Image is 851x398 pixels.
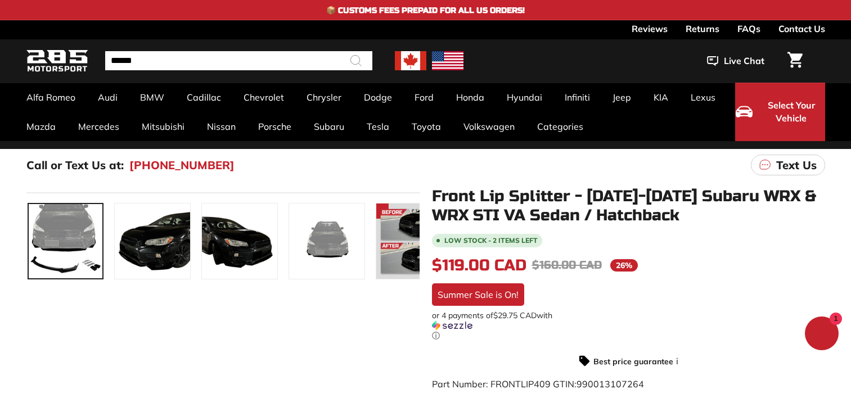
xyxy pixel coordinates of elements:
a: Nissan [196,112,247,141]
a: Dodge [353,83,403,112]
h1: Front Lip Splitter - [DATE]-[DATE] Subaru WRX & WRX STI VA Sedan / Hatchback [432,187,825,225]
strong: Best price guarantee [593,356,673,367]
a: Volkswagen [452,112,526,141]
a: Infiniti [553,83,601,112]
inbox-online-store-chat: Shopify online store chat [802,316,842,353]
span: Part Number: FRONTLIP409 GTIN: [432,378,644,390]
a: Honda [445,83,496,112]
a: Hyundai [496,83,553,112]
a: Cart [781,43,809,79]
div: or 4 payments of with [432,310,825,341]
img: scion-frs-front-lip [376,203,452,279]
a: Ford [403,83,445,112]
div: or 4 payments of$29.75 CADwithSezzle Click to learn more about Sezzle [432,310,825,341]
a: KIA [642,83,679,112]
h4: 📦 Customs Fees Prepaid for All US Orders! [326,6,525,15]
a: Tesla [355,112,400,141]
img: Sezzle [432,320,472,331]
a: Mazda [15,112,67,141]
a: Lexus [679,83,727,112]
img: scion-frs-front-lip [201,203,278,279]
span: Low stock - 2 items left [444,237,538,244]
img: scion-frs-front-lip [289,203,365,279]
a: Subaru [303,112,355,141]
a: Audi [87,83,129,112]
span: $160.00 CAD [532,258,602,272]
img: Logo_285_Motorsport_areodynamics_components [26,48,88,74]
img: scion-frs-front-lip [114,203,191,279]
p: Call or Text Us at: [26,158,124,172]
a: Porsche [247,112,303,141]
input: Search [105,51,372,70]
span: 990013107264 [577,378,644,390]
a: BMW [129,83,175,112]
span: $119.00 CAD [432,256,526,275]
div: Summer Sale is On! [432,283,524,306]
a: Text Us [751,155,825,175]
button: Live Chat [691,54,781,68]
a: Chevrolet [232,83,295,112]
span: $29.75 CAD [493,310,537,320]
a: Categories [526,112,595,141]
a: Toyota [400,112,452,141]
span: i [676,355,678,367]
a: Cadillac [175,83,232,112]
div: Click to learn more about Sezzle [432,331,825,341]
span: 26% [610,259,638,272]
span: Select Your Vehicle [758,99,825,124]
a: Jeep [601,83,642,112]
a: Contact Us [778,20,825,37]
a: Alfa Romeo [15,83,87,112]
a: Mercedes [67,112,130,141]
p: Text Us [776,158,817,172]
button: Select Your Vehicle [735,83,825,141]
a: subaru impreza front lip [28,203,104,279]
span: Live Chat [724,55,764,67]
a: Reviews [632,20,668,37]
a: Returns [686,20,719,37]
a: [PHONE_NUMBER] [129,158,235,172]
a: Mitsubishi [130,112,196,141]
a: FAQs [737,20,760,37]
a: Chrysler [295,83,353,112]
